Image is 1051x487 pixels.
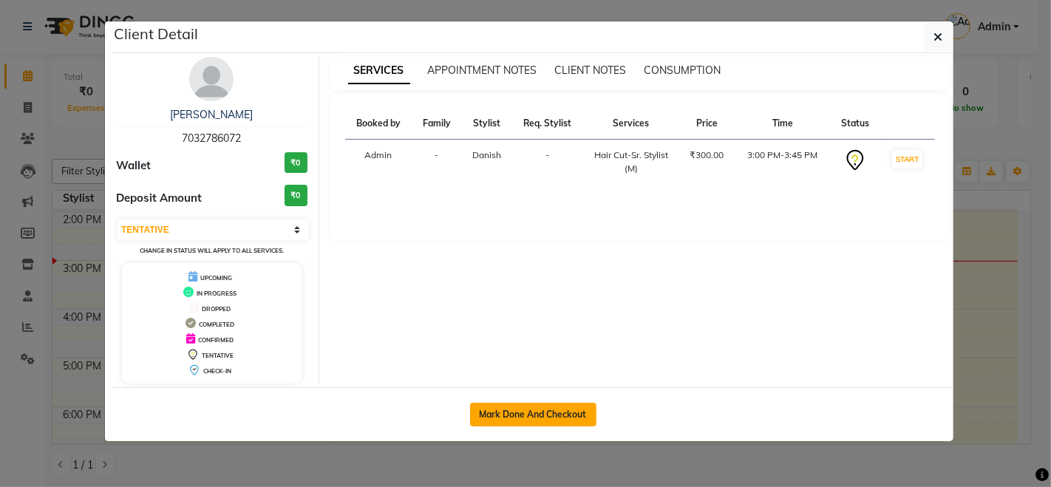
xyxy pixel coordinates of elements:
[140,247,284,254] small: Change in status will apply to all services.
[114,23,198,45] h5: Client Detail
[285,185,307,206] h3: ₹0
[512,108,583,140] th: Req. Stylist
[644,64,721,77] span: CONSUMPTION
[472,149,501,160] span: Danish
[512,140,583,185] td: -
[116,190,202,207] span: Deposit Amount
[592,149,670,175] div: Hair Cut-Sr. Stylist (M)
[583,108,679,140] th: Services
[412,108,461,140] th: Family
[688,149,727,162] div: ₹300.00
[892,150,922,168] button: START
[345,108,412,140] th: Booked by
[345,140,412,185] td: Admin
[189,57,234,101] img: avatar
[202,305,231,313] span: DROPPED
[679,108,735,140] th: Price
[199,321,234,328] span: COMPLETED
[203,367,231,375] span: CHECK-IN
[555,64,627,77] span: CLIENT NOTES
[735,140,830,185] td: 3:00 PM-3:45 PM
[182,132,241,145] span: 7032786072
[116,157,151,174] span: Wallet
[200,274,232,282] span: UPCOMING
[461,108,511,140] th: Stylist
[170,108,253,121] a: [PERSON_NAME]
[735,108,830,140] th: Time
[830,108,880,140] th: Status
[348,58,410,84] span: SERVICES
[285,152,307,174] h3: ₹0
[470,403,596,426] button: Mark Done And Checkout
[202,352,234,359] span: TENTATIVE
[412,140,461,185] td: -
[198,336,234,344] span: CONFIRMED
[197,290,237,297] span: IN PROGRESS
[428,64,537,77] span: APPOINTMENT NOTES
